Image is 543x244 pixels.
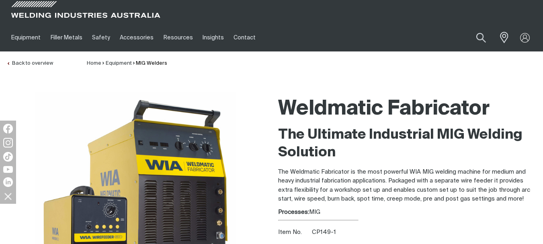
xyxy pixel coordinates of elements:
nav: Breadcrumb [87,59,167,68]
input: Product name or item number... [457,28,495,47]
img: hide socials [1,189,15,203]
img: TikTok [3,152,13,162]
p: The Weldmatic Fabricator is the most powerful WIA MIG welding machine for medium and heavy indust... [278,168,537,204]
strong: Processes: [278,209,309,215]
h2: The Ultimate Industrial MIG Welding Solution [278,126,537,162]
a: Home [87,61,101,66]
a: Filler Metals [45,24,87,51]
a: Equipment [6,24,45,51]
img: Instagram [3,138,13,148]
a: Resources [159,24,198,51]
a: Back to overview of MIG Welders [6,61,53,66]
img: LinkedIn [3,177,13,187]
a: Insights [198,24,229,51]
a: Contact [229,24,260,51]
span: Item No. [278,228,311,237]
a: Equipment [106,61,132,66]
a: Safety [87,24,115,51]
img: Facebook [3,124,13,133]
div: MIG [278,208,537,217]
nav: Main [6,24,404,51]
img: YouTube [3,166,13,173]
a: Accessories [115,24,158,51]
button: Search products [467,28,495,47]
span: CP149-1 [312,229,336,235]
h1: Weldmatic Fabricator [278,96,537,122]
a: MIG Welders [136,61,167,66]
